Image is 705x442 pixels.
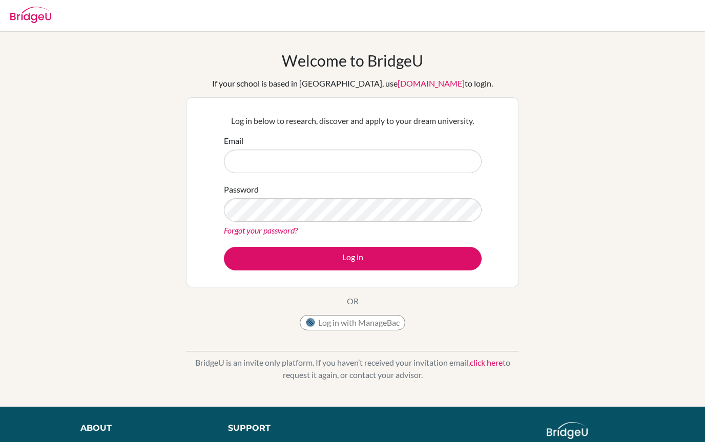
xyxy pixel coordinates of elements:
[347,295,359,307] p: OR
[10,7,51,23] img: Bridge-U
[224,183,259,196] label: Password
[224,247,482,270] button: Log in
[80,422,205,434] div: About
[398,78,465,88] a: [DOMAIN_NAME]
[470,357,503,367] a: click here
[224,135,243,147] label: Email
[212,77,493,90] div: If your school is based in [GEOGRAPHIC_DATA], use to login.
[282,51,423,70] h1: Welcome to BridgeU
[228,422,342,434] div: Support
[300,315,405,330] button: Log in with ManageBac
[186,356,519,381] p: BridgeU is an invite only platform. If you haven’t received your invitation email, to request it ...
[224,225,298,235] a: Forgot your password?
[547,422,588,439] img: logo_white@2x-f4f0deed5e89b7ecb1c2cc34c3e3d731f90f0f143d5ea2071677605dd97b5244.png
[224,115,482,127] p: Log in below to research, discover and apply to your dream university.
